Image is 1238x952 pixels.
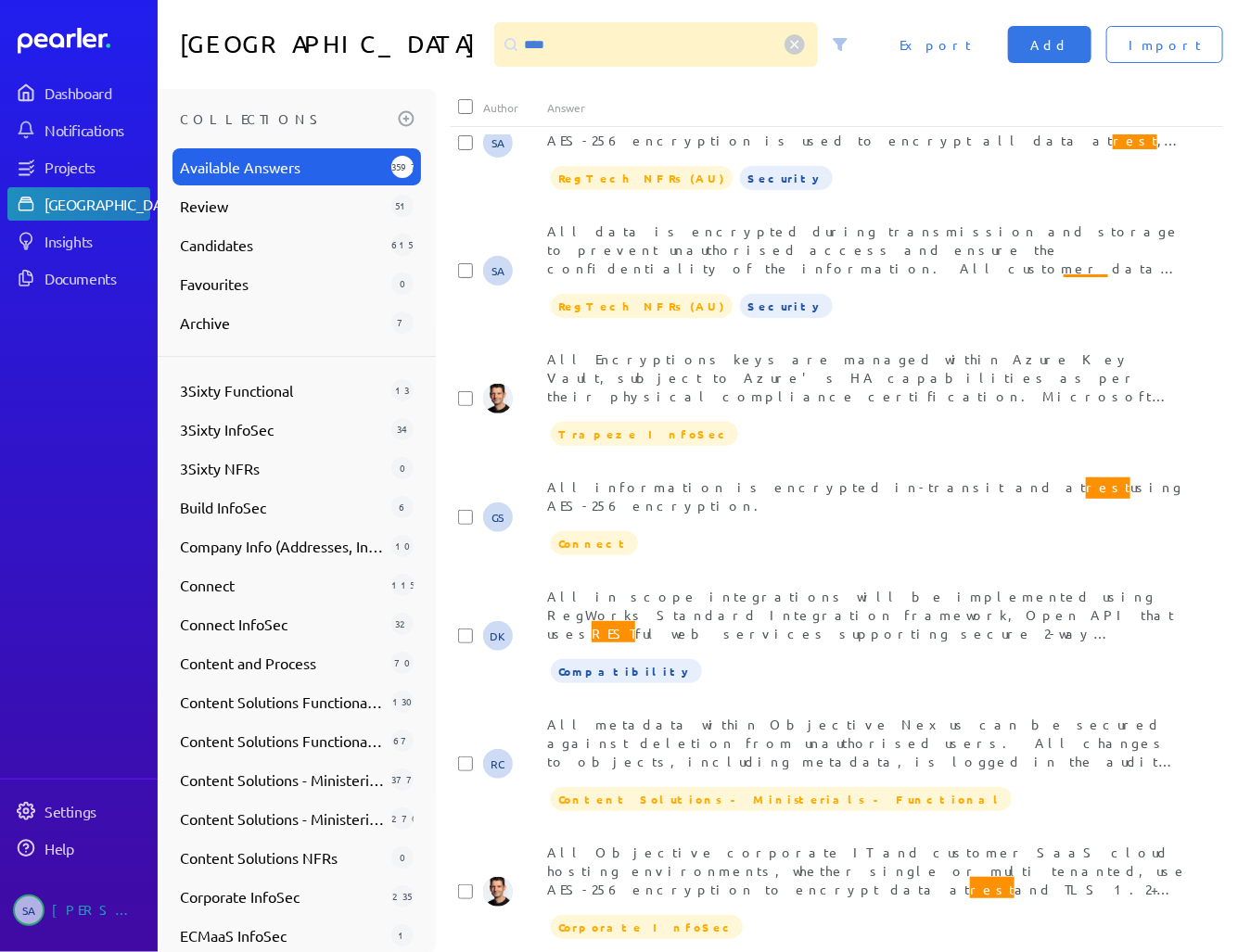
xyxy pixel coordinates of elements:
[547,588,1174,660] span: All in scope integrations will be implemented using RegWorks Standard Integration framework, Open...
[391,807,414,830] div: 270
[180,691,384,713] span: Content Solutions Functional (Review)
[483,384,513,413] img: James Layton
[551,787,1012,811] span: Content Solutions - Ministerials - Functional
[7,887,150,933] a: SA[PERSON_NAME]
[7,794,150,828] a: Settings
[7,187,150,221] a: [GEOGRAPHIC_DATA]
[551,422,738,446] span: Trapeze InfoSec
[7,113,150,146] a: Notifications
[391,273,414,295] div: 0
[547,716,1176,806] span: All metadata within Objective Nexus can be secured against deletion from unauthorised users. All ...
[45,195,183,213] div: [GEOGRAPHIC_DATA]
[391,924,414,946] div: 1
[180,496,384,518] span: Build InfoSec
[391,195,414,217] div: 51
[180,457,384,479] span: 3Sixty NFRs
[180,924,384,946] span: ECMaaS InfoSec
[551,294,733,318] span: RegTech NFRs (AU)
[180,104,391,133] h3: Collections
[180,730,384,752] span: Content Solutions Functional w/Images (Old _ For Review)
[483,502,513,532] span: Gary Somerville
[180,379,384,401] span: 3Sixty Functional
[1106,26,1223,63] button: Import
[391,768,414,791] div: 377
[45,83,148,102] div: Dashboard
[970,877,1015,901] span: rest
[1064,274,1108,298] span: rest
[45,158,148,176] div: Projects
[592,621,635,645] span: REST
[391,156,414,178] div: 3597
[391,846,414,869] div: 0
[7,831,150,865] a: Help
[391,311,414,334] div: 7
[483,749,513,779] span: Robert Craig
[180,807,384,830] span: Content Solutions - Ministerials - Non Functional
[483,256,513,286] span: Steve Ackermann
[52,895,145,926] div: [PERSON_NAME]
[1113,128,1157,152] span: rest
[483,877,513,907] img: James Layton
[391,379,414,401] div: 13
[180,768,384,791] span: Content Solutions - Ministerials - Functional
[551,531,638,555] span: Connect
[391,691,414,713] div: 130
[547,100,1191,115] div: Answer
[45,232,148,250] div: Insights
[180,311,384,334] span: Archive
[13,895,45,926] span: Steve Ackermann
[7,76,150,109] a: Dashboard
[547,350,1181,460] span: All Encryptions keys are managed within Azure Key Vault, subject to Azure's HA capabilities as pe...
[900,35,971,54] span: Export
[740,294,833,318] span: Security
[180,156,384,178] span: Available Answers
[391,457,414,479] div: 0
[391,496,414,518] div: 6
[18,28,150,54] a: Dashboard
[180,885,384,908] span: Corporate InfoSec
[7,150,150,184] a: Projects
[391,652,414,674] div: 70
[483,100,547,115] div: Author
[180,846,384,869] span: Content Solutions NFRs
[547,844,1188,916] span: All Objective corporate IT and customer SaaS cloud hosting environments, whether single or multi ...
[547,475,1182,514] span: All information is encrypted in-transit and at using AES-256 encryption.
[1008,26,1091,63] button: Add
[180,613,384,635] span: Connect InfoSec
[391,535,414,557] div: 10
[547,222,1181,313] span: All data is encrypted during transmission and storage to prevent unauthorised access and ensure t...
[740,166,833,190] span: Security
[483,621,513,651] span: Dan Kilgallon
[7,224,150,258] a: Insights
[180,195,384,217] span: Review
[551,659,702,683] span: Compatibility
[180,652,384,674] span: Content and Process
[1129,35,1201,54] span: Import
[45,121,148,139] div: Notifications
[180,418,384,440] span: 3Sixty InfoSec
[483,128,513,158] span: Steve Ackermann
[180,574,384,596] span: Connect
[45,802,148,820] div: Settings
[45,269,148,287] div: Documents
[1086,475,1130,499] span: rest
[391,885,414,908] div: 235
[45,839,148,857] div: Help
[180,535,384,557] span: Company Info (Addresses, Insurance, etc)
[180,273,384,295] span: Favourites
[180,234,384,256] span: Candidates
[1030,35,1069,54] span: Add
[391,418,414,440] div: 34
[180,22,487,67] h1: [GEOGRAPHIC_DATA]
[391,613,414,635] div: 32
[551,166,733,190] span: RegTech NFRs (AU)
[877,26,993,63] button: Export
[551,915,743,939] span: Corporate InfoSec
[391,730,414,752] div: 67
[391,234,414,256] div: 615
[7,261,150,295] a: Documents
[391,574,414,596] div: 115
